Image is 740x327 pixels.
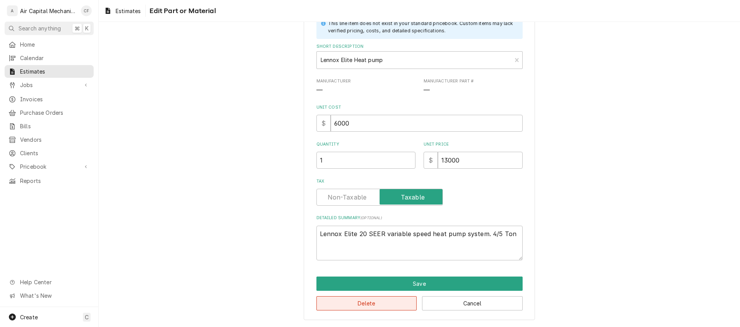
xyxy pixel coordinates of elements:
[316,296,417,310] button: Delete
[316,44,523,50] label: Short Description
[116,7,141,15] span: Estimates
[5,65,94,78] a: Estimates
[316,215,523,260] div: Detailed Summary
[147,6,215,16] span: Edit Part or Material
[5,52,94,64] a: Calendar
[316,277,523,310] div: Button Group
[18,24,61,32] span: Search anything
[20,149,90,157] span: Clients
[316,78,415,95] div: Manufacturer
[5,79,94,91] a: Go to Jobs
[316,141,415,169] div: [object Object]
[81,5,92,16] div: Charles Faure's Avatar
[85,24,89,32] span: K
[20,40,90,49] span: Home
[424,78,523,84] span: Manufacturer Part #
[5,276,94,288] a: Go to Help Center
[5,38,94,51] a: Home
[316,44,523,69] div: Short Description
[316,115,331,132] div: $
[424,87,430,94] span: —
[360,216,382,220] span: ( optional )
[316,178,523,184] label: Tax
[316,78,415,84] span: Manufacturer
[5,22,94,35] button: Search anything⌘K
[422,296,523,310] button: Cancel
[316,104,523,111] label: Unit Cost
[20,67,90,75] span: Estimates
[316,86,415,95] span: Manufacturer
[316,87,323,94] span: —
[5,120,94,132] a: Bills
[424,78,523,95] div: Manufacturer Part #
[316,277,523,291] button: Save
[20,177,90,185] span: Reports
[316,104,523,132] div: Unit Cost
[20,136,90,144] span: Vendors
[20,278,89,286] span: Help Center
[20,163,78,171] span: Pricebook
[5,174,94,187] a: Reports
[20,292,89,300] span: What's New
[101,5,144,17] a: Estimates
[316,277,523,291] div: Button Group Row
[5,147,94,159] a: Clients
[316,215,523,221] label: Detailed Summary
[20,54,90,62] span: Calendar
[5,160,94,173] a: Go to Pricebook
[424,86,523,95] span: Manufacturer Part #
[20,7,77,15] div: Air Capital Mechanical
[20,109,90,117] span: Purchase Orders
[20,81,78,89] span: Jobs
[20,95,90,103] span: Invoices
[316,141,415,148] label: Quantity
[424,152,438,169] div: $
[316,178,523,206] div: Tax
[85,313,89,321] span: C
[74,24,80,32] span: ⌘
[20,122,90,130] span: Bills
[5,93,94,106] a: Invoices
[5,289,94,302] a: Go to What's New
[81,5,92,16] div: CF
[316,291,523,310] div: Button Group Row
[424,141,523,169] div: [object Object]
[7,5,18,16] div: A
[20,314,38,320] span: Create
[5,133,94,146] a: Vendors
[316,226,523,260] textarea: Lennox Elite 20 SEER variable speed heat pump system. 4/5 Ton
[424,141,523,148] label: Unit Price
[328,20,515,34] div: This line item does not exist in your standard pricebook. Custom items may lack verified pricing,...
[5,106,94,119] a: Purchase Orders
